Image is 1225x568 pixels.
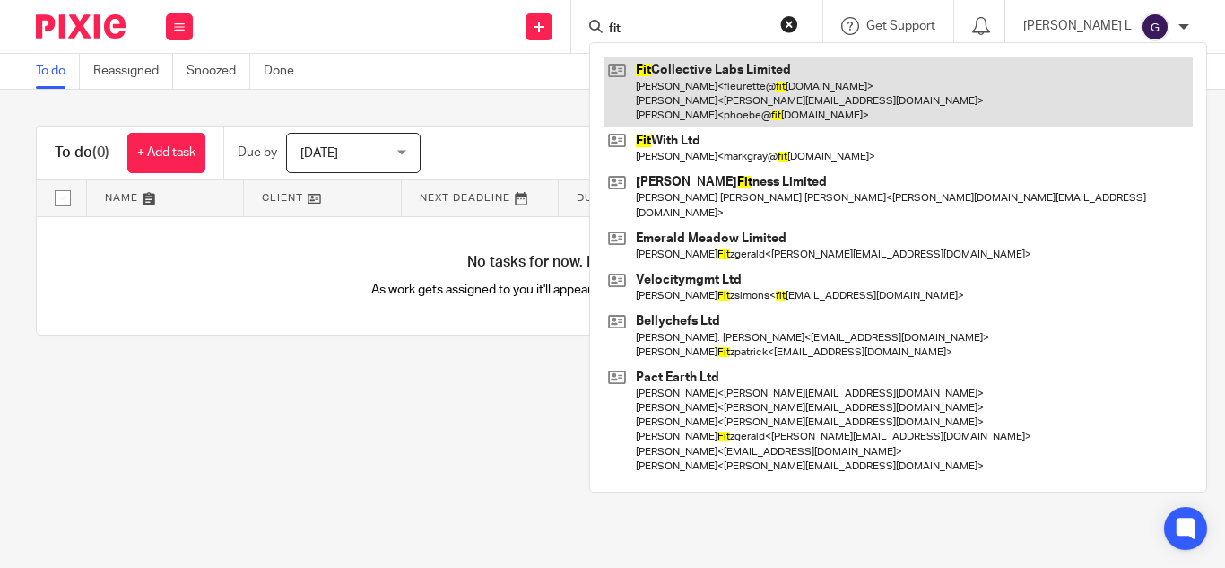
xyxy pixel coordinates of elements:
a: Reassigned [93,54,173,89]
img: svg%3E [1141,13,1169,41]
a: Done [264,54,308,89]
input: Search [607,22,769,38]
h1: To do [55,144,109,162]
p: Due by [238,144,277,162]
p: As work gets assigned to you it'll appear here automatically, helping you stay organised. [325,281,900,299]
span: Get Support [866,20,935,32]
a: Snoozed [187,54,250,89]
span: [DATE] [300,147,338,160]
a: + Add task [127,133,205,173]
img: Pixie [36,14,126,39]
p: [PERSON_NAME] L [1023,17,1132,35]
a: To do [36,54,80,89]
span: (0) [92,145,109,160]
h4: No tasks for now. Relax and enjoy your day! [37,253,1188,272]
button: Clear [780,15,798,33]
